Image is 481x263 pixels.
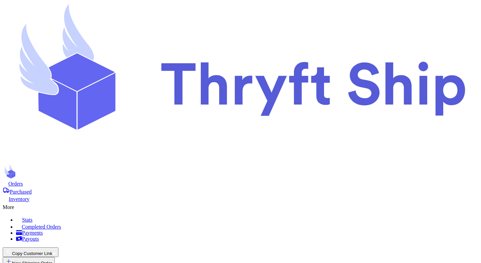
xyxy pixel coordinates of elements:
[8,181,23,187] span: Orders
[3,195,478,202] a: Inventory
[3,202,478,210] div: More
[22,217,32,223] span: Stats
[3,180,478,187] a: Orders
[10,189,32,195] span: Purchased
[22,224,61,230] span: Completed Orders
[3,187,478,195] a: Purchased
[16,236,478,242] a: Payouts
[9,196,29,202] span: Inventory
[3,247,58,257] button: Copy Customer Link
[22,230,43,236] span: Payments
[16,216,478,223] a: Stats
[16,230,478,236] a: Payments
[22,236,39,242] span: Payouts
[16,223,478,230] a: Completed Orders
